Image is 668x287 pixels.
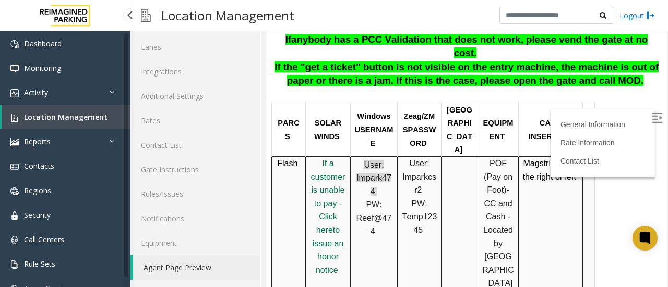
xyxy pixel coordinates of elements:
[19,26,25,37] span: If
[181,98,206,146] span: [GEOGRAPHIC_DATA]
[130,182,260,206] a: Rules/Issues
[24,210,51,220] span: Security
[10,114,19,122] img: 'icon'
[263,111,304,133] span: CARD INSERTION
[10,236,19,244] img: 'icon'
[130,133,260,157] a: Contact List
[156,3,300,28] h3: Location Management
[90,192,126,228] span: PW: Reef@474
[10,40,19,48] img: 'icon'
[24,39,62,48] span: Dashboard
[46,218,78,267] a: to issue an honor notice
[48,111,75,133] span: SOLAR WINDS
[24,234,64,244] span: Call Centers
[24,259,55,269] span: Rule Sets
[10,65,19,73] img: 'icon'
[24,161,54,171] span: Contacts
[130,84,260,108] a: Additional Settings
[10,89,19,97] img: 'icon'
[130,157,260,182] a: Gate Instructions
[2,105,130,129] a: Location Management
[10,163,19,171] img: 'icon'
[24,112,108,122] span: Location Management
[56,151,58,160] a: I
[619,10,655,21] a: Logout
[647,10,655,21] img: logout
[257,151,312,173] span: up to the right or left
[136,151,170,186] span: User: Imparkcsr2
[218,151,246,186] span: POF (Pay on Foot)
[88,104,127,139] span: Windows USERNAME
[10,260,19,269] img: 'icon'
[294,131,349,139] a: Rate Information
[90,153,125,188] span: User: Impark474
[294,113,359,121] a: General Information
[25,26,381,51] span: anybody has a PCC Validation that does not work, please vend the gate at no cost.
[257,151,273,160] span: Mag
[273,151,293,160] span: strips
[24,185,51,195] span: Regions
[141,3,151,28] img: pageIcon
[8,54,392,79] span: If the "get a ticket" button is not visible on the entry machine, the machine is out of paper or ...
[10,138,19,146] img: 'icon'
[133,255,260,280] a: Agent Page Preview
[218,178,246,213] span: -CC and Cash -
[217,218,247,227] span: Located
[24,63,61,73] span: Monitoring
[45,151,79,227] a: f a customer is unable to pay - Click her
[10,211,19,220] img: 'icon'
[10,187,19,195] img: 'icon'
[136,191,171,227] span: PW: Temp12345
[130,35,260,59] a: Lanes
[24,88,48,97] span: Activity
[11,151,31,160] span: Flash
[137,104,170,139] span: /ZMSPASSWORD
[24,136,51,146] span: Reports
[386,105,396,115] img: Open/Close Sidebar Menu
[130,59,260,84] a: Integrations
[62,218,67,227] a: e
[217,111,247,133] span: EQUIPMENT
[11,111,33,133] span: PARCS
[130,206,260,231] a: Notifications
[130,108,260,133] a: Rates
[294,149,333,157] a: Contact List
[130,231,260,255] a: Equipment
[138,104,156,113] span: Zeag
